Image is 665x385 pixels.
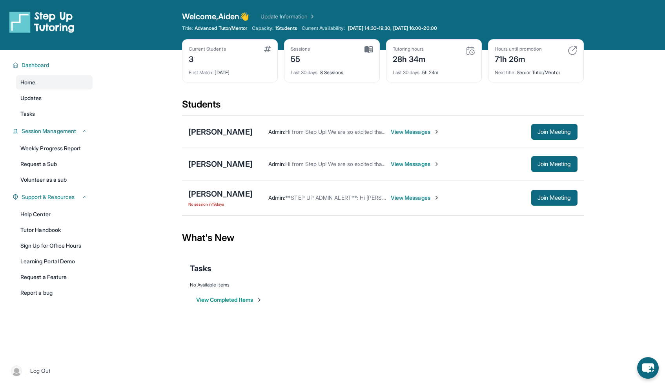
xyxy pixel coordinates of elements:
[16,141,93,155] a: Weekly Progress Report
[391,128,440,136] span: View Messages
[275,25,297,31] span: 1 Students
[18,127,88,135] button: Session Management
[531,156,578,172] button: Join Meeting
[391,160,440,168] span: View Messages
[11,365,22,376] img: user-img
[16,107,93,121] a: Tasks
[22,193,75,201] span: Support & Resources
[189,69,214,75] span: First Match :
[637,357,659,379] button: chat-button
[268,161,285,167] span: Admin :
[188,126,253,137] div: [PERSON_NAME]
[25,366,27,376] span: |
[308,13,315,20] img: Chevron Right
[261,13,315,20] a: Update Information
[291,46,310,52] div: Sessions
[22,127,76,135] span: Session Management
[188,201,253,207] span: No session in 19 days
[30,367,51,375] span: Log Out
[252,25,273,31] span: Capacity:
[16,157,93,171] a: Request a Sub
[291,69,319,75] span: Last 30 days :
[537,162,571,166] span: Join Meeting
[195,25,247,31] span: Advanced Tutor/Mentor
[393,69,421,75] span: Last 30 days :
[537,195,571,200] span: Join Meeting
[346,25,439,31] a: [DATE] 14:30-19:30, [DATE] 16:00-20:00
[568,46,577,55] img: card
[16,239,93,253] a: Sign Up for Office Hours
[364,46,373,53] img: card
[434,161,440,167] img: Chevron-Right
[18,61,88,69] button: Dashboard
[495,52,542,65] div: 71h 26m
[495,65,577,76] div: Senior Tutor/Mentor
[20,78,35,86] span: Home
[182,221,584,255] div: What's New
[434,129,440,135] img: Chevron-Right
[20,94,42,102] span: Updates
[188,159,253,170] div: [PERSON_NAME]
[348,25,437,31] span: [DATE] 14:30-19:30, [DATE] 16:00-20:00
[466,46,475,55] img: card
[189,52,226,65] div: 3
[16,286,93,300] a: Report a bug
[182,98,584,115] div: Students
[18,193,88,201] button: Support & Resources
[182,11,250,22] span: Welcome, Aiden 👋
[531,124,578,140] button: Join Meeting
[16,75,93,89] a: Home
[495,69,516,75] span: Next title :
[495,46,542,52] div: Hours until promotion
[264,46,271,52] img: card
[16,223,93,237] a: Tutor Handbook
[9,11,75,33] img: logo
[16,254,93,268] a: Learning Portal Demo
[182,25,193,31] span: Title:
[434,195,440,201] img: Chevron-Right
[196,296,262,304] button: View Completed Items
[20,110,35,118] span: Tasks
[189,65,271,76] div: [DATE]
[537,130,571,134] span: Join Meeting
[531,190,578,206] button: Join Meeting
[16,270,93,284] a: Request a Feature
[189,46,226,52] div: Current Students
[393,65,475,76] div: 5h 24m
[8,362,93,380] a: |Log Out
[190,263,211,274] span: Tasks
[16,173,93,187] a: Volunteer as a sub
[391,194,440,202] span: View Messages
[393,52,426,65] div: 28h 34m
[16,207,93,221] a: Help Center
[268,194,285,201] span: Admin :
[16,91,93,105] a: Updates
[188,188,253,199] div: [PERSON_NAME]
[393,46,426,52] div: Tutoring hours
[291,65,373,76] div: 8 Sessions
[268,128,285,135] span: Admin :
[22,61,49,69] span: Dashboard
[190,282,576,288] div: No Available Items
[302,25,345,31] span: Current Availability:
[291,52,310,65] div: 55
